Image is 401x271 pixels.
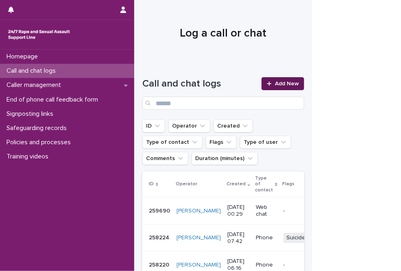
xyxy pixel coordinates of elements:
button: Type of contact [142,136,203,149]
span: Add New [275,81,299,87]
p: Policies and processes [3,139,77,146]
p: Signposting links [3,110,60,118]
p: - [283,262,319,269]
button: Operator [168,119,210,132]
p: Type of contact [255,174,273,195]
img: rhQMoQhaT3yELyF149Cw [7,26,72,43]
p: Flags [283,180,295,189]
p: Caller management [3,81,68,89]
span: Suicide [283,233,309,243]
p: End of phone call feedback form [3,96,105,104]
p: ID [149,180,154,189]
p: [DATE] 07:42 [227,231,249,245]
button: Created [214,119,253,132]
button: Duration (minutes) [192,152,258,165]
button: ID [142,119,165,132]
p: Web chat [256,204,277,218]
p: - [283,208,319,215]
p: Call and chat logs [3,67,62,75]
p: Created [227,180,246,189]
p: Phone [256,234,277,241]
p: [DATE] 00:29 [227,204,249,218]
p: Phone [256,262,277,269]
h1: Call and chat logs [142,78,257,90]
p: 259690 [149,206,172,215]
p: 258220 [149,260,171,269]
a: [PERSON_NAME] [177,208,221,215]
p: Homepage [3,53,44,61]
button: Type of user [240,136,291,149]
p: Training videos [3,153,55,160]
h1: Log a call or chat [142,27,304,41]
a: [PERSON_NAME] [177,262,221,269]
button: Flags [206,136,237,149]
button: Comments [142,152,188,165]
a: Add New [262,77,304,90]
p: Operator [176,180,197,189]
p: Safeguarding records [3,124,73,132]
a: [PERSON_NAME] [177,234,221,241]
input: Search [142,97,304,110]
p: 258224 [149,233,171,241]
